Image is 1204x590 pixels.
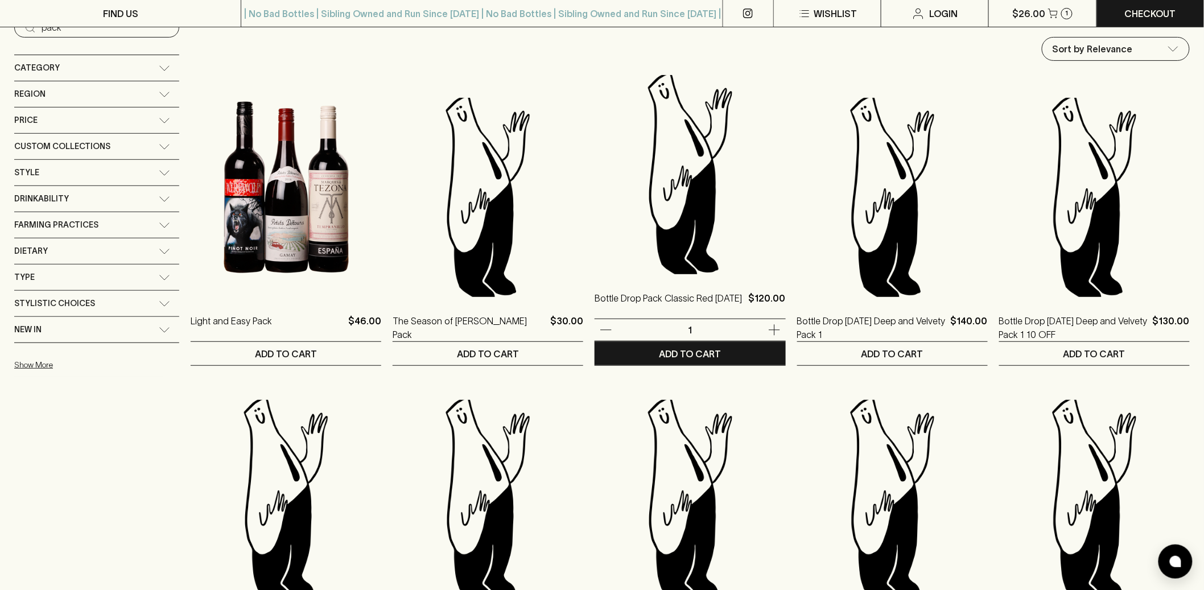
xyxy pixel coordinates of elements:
[1042,38,1189,60] div: Sort by Relevance
[103,7,138,20] p: FIND US
[14,270,35,284] span: Type
[14,265,179,290] div: Type
[14,218,98,232] span: Farming Practices
[14,212,179,238] div: Farming Practices
[595,291,742,319] a: Bottle Drop Pack Classic Red [DATE]
[1170,556,1181,567] img: bubble-icon
[677,324,704,336] p: 1
[14,291,179,316] div: Stylistic Choices
[999,98,1190,297] img: Blackhearts & Sparrows Man
[14,353,163,377] button: Show More
[999,342,1190,365] button: ADD TO CART
[1063,347,1125,361] p: ADD TO CART
[1013,7,1046,20] p: $26.00
[14,238,179,264] div: Dietary
[191,314,272,341] a: Light and Easy Pack
[14,323,42,337] span: New In
[14,81,179,107] div: Region
[14,186,179,212] div: Drinkability
[999,314,1148,341] a: Bottle Drop [DATE] Deep and Velvety Pack 1 10 OFF
[1065,10,1068,16] p: 1
[14,160,179,185] div: Style
[14,244,48,258] span: Dietary
[595,75,785,274] img: Blackhearts & Sparrows Man
[659,347,721,361] p: ADD TO CART
[797,98,988,297] img: Blackhearts & Sparrows Man
[14,192,69,206] span: Drinkability
[42,19,170,37] input: Try “Pinot noir”
[14,134,179,159] div: Custom Collections
[951,314,988,341] p: $140.00
[14,139,110,154] span: Custom Collections
[814,7,857,20] p: Wishlist
[14,108,179,133] div: Price
[14,317,179,343] div: New In
[348,314,381,341] p: $46.00
[393,314,546,341] a: The Season of [PERSON_NAME] Pack
[14,61,60,75] span: Category
[1125,7,1176,20] p: Checkout
[14,55,179,81] div: Category
[861,347,923,361] p: ADD TO CART
[797,314,946,341] a: Bottle Drop [DATE] Deep and Velvety Pack 1
[1153,314,1190,341] p: $130.00
[393,98,583,297] img: Blackhearts & Sparrows Man
[191,342,381,365] button: ADD TO CART
[14,113,38,127] span: Price
[14,296,95,311] span: Stylistic Choices
[255,347,317,361] p: ADD TO CART
[550,314,583,341] p: $30.00
[457,347,519,361] p: ADD TO CART
[393,342,583,365] button: ADD TO CART
[595,342,785,365] button: ADD TO CART
[797,342,988,365] button: ADD TO CART
[930,7,958,20] p: Login
[749,291,786,319] p: $120.00
[14,87,46,101] span: Region
[14,166,39,180] span: Style
[191,98,381,297] img: Light and Easy Pack
[1053,42,1133,56] p: Sort by Relevance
